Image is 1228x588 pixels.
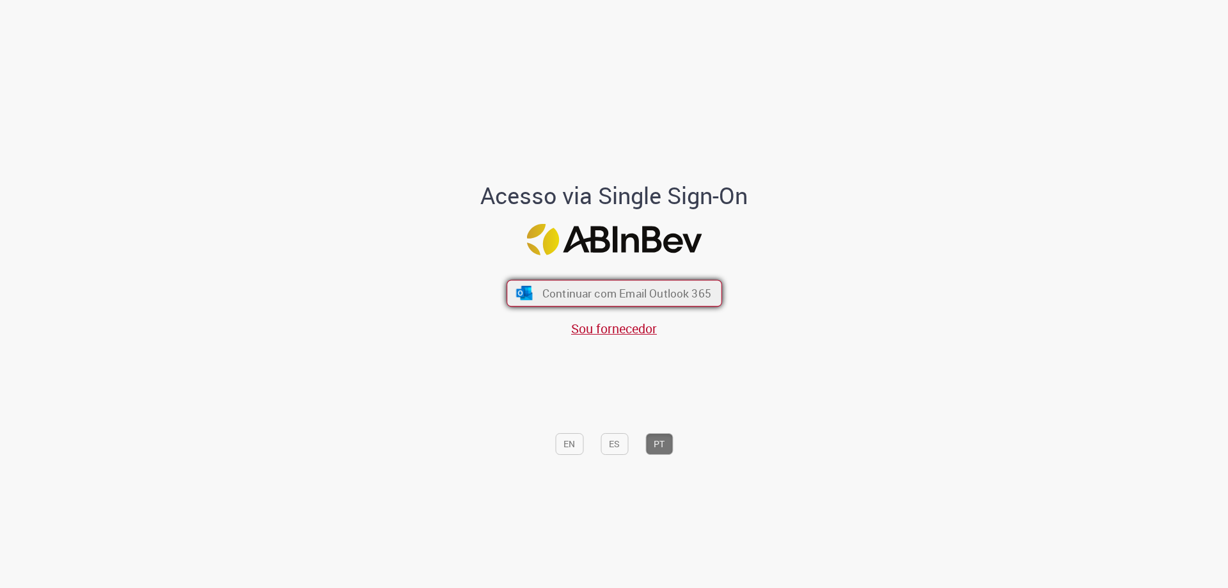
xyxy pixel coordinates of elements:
button: PT [645,433,673,455]
span: Continuar com Email Outlook 365 [542,286,711,301]
button: ES [601,433,628,455]
button: ícone Azure/Microsoft 360 Continuar com Email Outlook 365 [507,280,722,307]
h1: Acesso via Single Sign-On [437,183,792,209]
button: EN [555,433,583,455]
img: ícone Azure/Microsoft 360 [515,286,533,300]
img: Logo ABInBev [526,224,702,255]
a: Sou fornecedor [571,320,657,337]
